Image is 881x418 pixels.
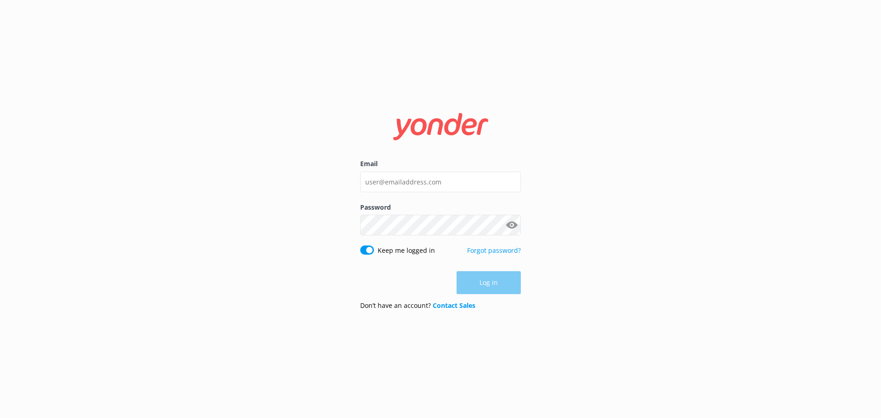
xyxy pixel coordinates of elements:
[378,245,435,256] label: Keep me logged in
[433,301,475,310] a: Contact Sales
[360,159,521,169] label: Email
[360,172,521,192] input: user@emailaddress.com
[360,301,475,311] p: Don’t have an account?
[467,246,521,255] a: Forgot password?
[502,216,521,234] button: Show password
[360,202,521,212] label: Password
